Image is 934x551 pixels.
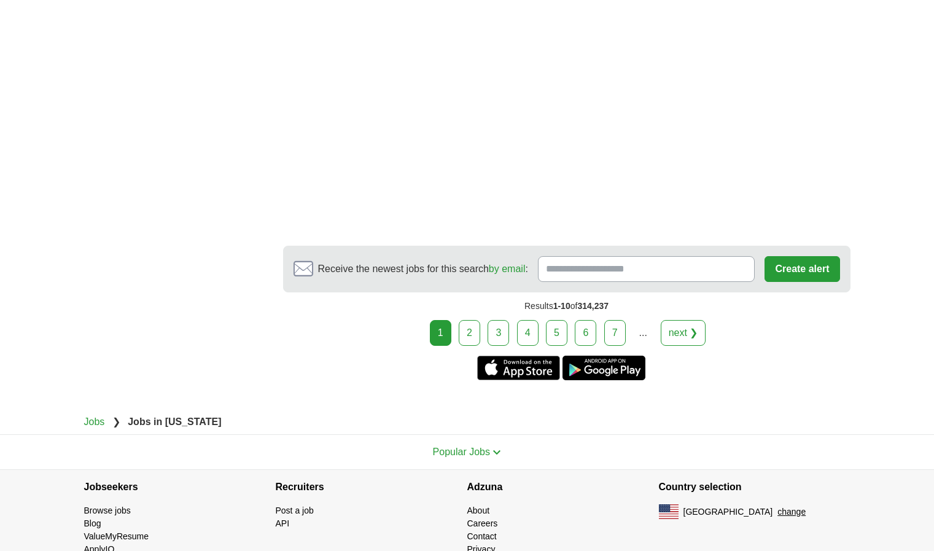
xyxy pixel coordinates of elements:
[777,506,806,518] button: change
[84,518,101,528] a: Blog
[492,450,501,455] img: toggle icon
[477,356,560,380] a: Get the iPhone app
[631,321,655,345] div: ...
[488,320,509,346] a: 3
[604,320,626,346] a: 7
[84,416,105,427] a: Jobs
[283,292,850,320] div: Results of
[84,506,131,515] a: Browse jobs
[546,320,567,346] a: 5
[430,320,451,346] div: 1
[575,320,596,346] a: 6
[562,356,645,380] a: Get the Android app
[577,301,609,311] span: 314,237
[276,506,314,515] a: Post a job
[84,531,149,541] a: ValueMyResume
[659,504,679,519] img: US flag
[433,447,490,457] span: Popular Jobs
[459,320,480,346] a: 2
[276,518,290,528] a: API
[659,470,850,504] h4: Country selection
[489,264,526,274] a: by email
[128,416,221,427] strong: Jobs in [US_STATE]
[318,262,528,276] span: Receive the newest jobs for this search :
[467,531,497,541] a: Contact
[467,518,498,528] a: Careers
[467,506,490,515] a: About
[553,301,570,311] span: 1-10
[765,256,839,282] button: Create alert
[661,320,706,346] a: next ❯
[683,506,773,518] span: [GEOGRAPHIC_DATA]
[112,416,120,427] span: ❯
[517,320,539,346] a: 4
